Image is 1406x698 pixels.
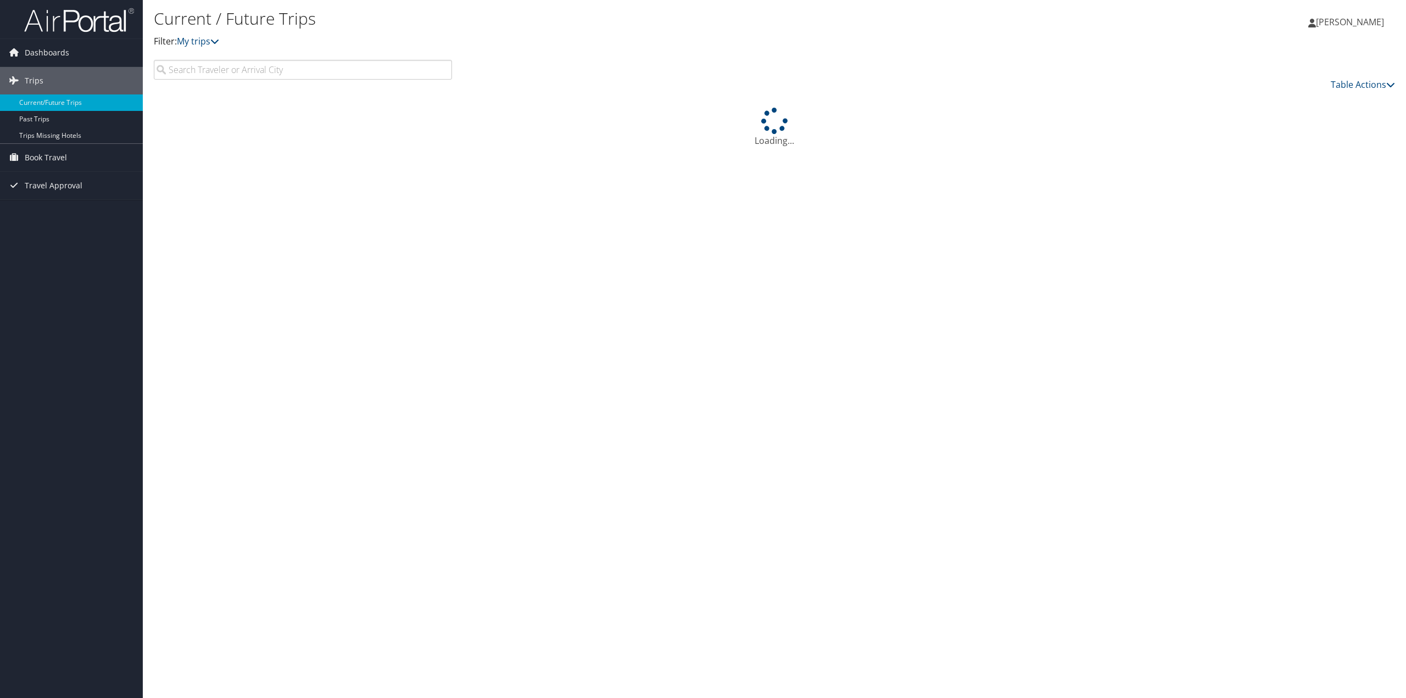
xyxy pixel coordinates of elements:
h1: Current / Future Trips [154,7,981,30]
a: My trips [177,35,219,47]
span: Dashboards [25,39,69,66]
span: [PERSON_NAME] [1316,16,1384,28]
span: Book Travel [25,144,67,171]
a: Table Actions [1331,79,1395,91]
div: Loading... [154,108,1395,147]
img: airportal-logo.png [24,7,134,33]
p: Filter: [154,35,981,49]
a: [PERSON_NAME] [1308,5,1395,38]
span: Trips [25,67,43,94]
input: Search Traveler or Arrival City [154,60,452,80]
span: Travel Approval [25,172,82,199]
